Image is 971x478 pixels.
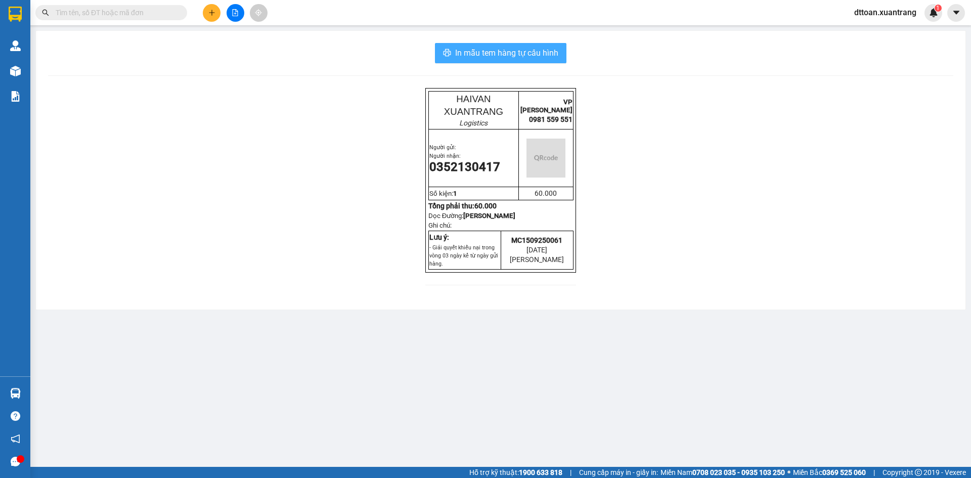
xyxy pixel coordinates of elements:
button: aim [250,4,268,22]
span: dttoan.xuantrang [846,6,924,19]
button: printerIn mẫu tem hàng tự cấu hình [435,43,566,63]
span: [DATE] [526,246,547,254]
span: aim [255,9,262,16]
sup: 1 [935,5,942,12]
img: icon-new-feature [929,8,938,17]
span: Cung cấp máy in - giấy in: [579,467,658,478]
img: solution-icon [10,91,21,102]
span: notification [11,434,20,444]
img: warehouse-icon [10,388,21,399]
span: Người gửi: [429,144,456,151]
span: printer [443,49,451,58]
span: plus [208,9,215,16]
span: 0352130417 [429,160,500,174]
span: XUANTRANG [444,106,503,117]
span: | [570,467,571,478]
span: 60.000 [474,202,497,210]
img: logo-vxr [9,7,22,22]
button: file-add [227,4,244,22]
span: search [42,9,49,16]
span: Người nhận: [429,153,461,159]
span: message [11,457,20,466]
span: - Giải quyết khiếu nại trong vòng 03 ngày kể từ ngày gửi hàng. [429,244,498,267]
span: MC1509250061 [511,236,562,244]
span: copyright [915,469,922,476]
span: file-add [232,9,239,16]
span: 0981 559 551 [529,115,572,123]
span: [PERSON_NAME] [510,255,564,264]
span: Miền Nam [660,467,785,478]
span: Dọc Đường: [428,212,516,220]
span: 1 [453,190,457,197]
span: HAIVAN [456,94,491,104]
img: warehouse-icon [10,40,21,51]
strong: Tổng phải thu: [428,202,497,210]
strong: 0369 525 060 [822,468,866,476]
em: Logistics [459,119,488,127]
span: question-circle [11,411,20,421]
input: Tìm tên, số ĐT hoặc mã đơn [56,7,175,18]
img: warehouse-icon [10,66,21,76]
strong: Lưu ý: [429,233,449,241]
span: ⚪️ [787,470,790,474]
button: plus [203,4,220,22]
span: caret-down [952,8,961,17]
span: VP [PERSON_NAME] [520,98,572,114]
span: Hỗ trợ kỹ thuật: [469,467,562,478]
img: qr-code [526,139,565,178]
span: In mẫu tem hàng tự cấu hình [455,47,558,59]
span: Miền Bắc [793,467,866,478]
span: 60.000 [535,189,557,197]
strong: 0708 023 035 - 0935 103 250 [692,468,785,476]
span: Ghi chú: [428,222,452,229]
span: 1 [936,5,940,12]
strong: 1900 633 818 [519,468,562,476]
span: Số kiện: [429,190,457,197]
span: [PERSON_NAME] [463,212,515,220]
span: | [873,467,875,478]
button: caret-down [947,4,965,22]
